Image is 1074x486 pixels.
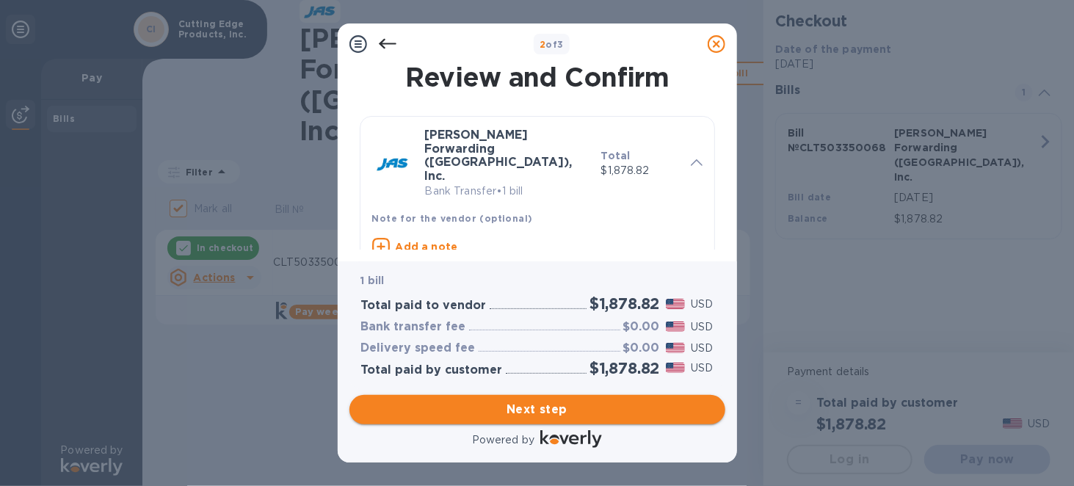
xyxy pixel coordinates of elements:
[361,275,385,286] b: 1 bill
[666,299,686,309] img: USD
[691,360,713,376] p: USD
[540,39,564,50] b: of 3
[361,299,487,313] h3: Total paid to vendor
[589,294,659,313] h2: $1,878.82
[425,128,573,183] b: [PERSON_NAME] Forwarding ([GEOGRAPHIC_DATA]), Inc.
[361,320,466,334] h3: Bank transfer fee
[601,163,679,178] p: $1,878.82
[540,39,545,50] span: 2
[666,363,686,373] img: USD
[357,62,718,93] h1: Review and Confirm
[361,363,503,377] h3: Total paid by customer
[666,322,686,332] img: USD
[361,401,714,418] span: Next step
[666,343,686,353] img: USD
[425,184,589,199] p: Bank Transfer • 1 bill
[623,341,660,355] h3: $0.00
[623,320,660,334] h3: $0.00
[349,395,725,424] button: Next step
[540,430,602,448] img: Logo
[691,297,713,312] p: USD
[361,341,476,355] h3: Delivery speed fee
[372,213,533,224] b: Note for the vendor (optional)
[691,341,713,356] p: USD
[396,241,458,253] u: Add a note
[472,432,534,448] p: Powered by
[601,150,631,162] b: Total
[691,319,713,335] p: USD
[589,359,659,377] h2: $1,878.82
[372,128,703,283] div: [PERSON_NAME] Forwarding ([GEOGRAPHIC_DATA]), Inc.Bank Transfer•1 billTotal$1,878.82Note for the ...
